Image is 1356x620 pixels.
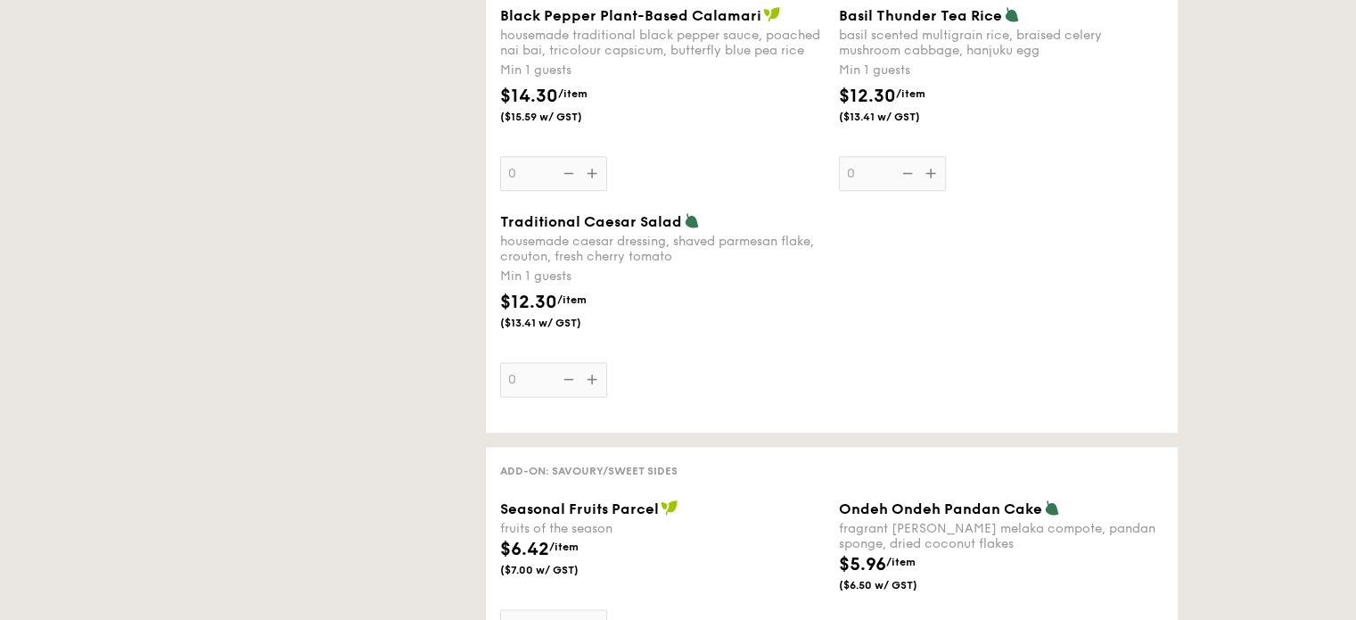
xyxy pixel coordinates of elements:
span: $12.30 [500,292,557,313]
div: Min 1 guests [839,62,1163,79]
span: Add-on: Savoury/Sweet Sides [500,465,678,477]
div: housemade caesar dressing, shaved parmesan flake, crouton, fresh cherry tomato [500,234,825,264]
span: /item [558,87,588,100]
span: ($15.59 w/ GST) [500,110,621,124]
div: Min 1 guests [500,62,825,79]
span: $12.30 [839,86,896,107]
span: $5.96 [839,554,886,575]
span: Black Pepper Plant-Based Calamari [500,7,761,24]
span: /item [886,556,916,568]
span: $6.42 [500,539,549,560]
img: icon-vegetarian.fe4039eb.svg [1044,500,1060,516]
span: ($13.41 w/ GST) [500,316,621,330]
div: fragrant [PERSON_NAME] melaka compote, pandan sponge, dried coconut flakes [839,521,1163,551]
span: /item [896,87,925,100]
span: Traditional Caesar Salad [500,213,682,230]
span: Basil Thunder Tea Rice [839,7,1002,24]
div: housemade traditional black pepper sauce, poached nai bai, tricolour capsicum, butterfly blue pea... [500,28,825,58]
span: Ondeh Ondeh Pandan Cake [839,500,1042,517]
span: ($7.00 w/ GST) [500,563,621,577]
div: basil scented multigrain rice, braised celery mushroom cabbage, hanjuku egg [839,28,1163,58]
span: $14.30 [500,86,558,107]
span: ($6.50 w/ GST) [839,578,960,592]
img: icon-vegetarian.fe4039eb.svg [684,212,700,228]
span: /item [557,293,587,306]
span: /item [549,541,579,553]
div: Min 1 guests [500,268,825,285]
img: icon-vegan.f8ff3823.svg [763,6,781,22]
span: ($13.41 w/ GST) [839,110,960,124]
img: icon-vegetarian.fe4039eb.svg [1004,6,1020,22]
div: fruits of the season [500,521,825,536]
span: Seasonal Fruits Parcel [500,500,659,517]
img: icon-vegan.f8ff3823.svg [661,500,678,516]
